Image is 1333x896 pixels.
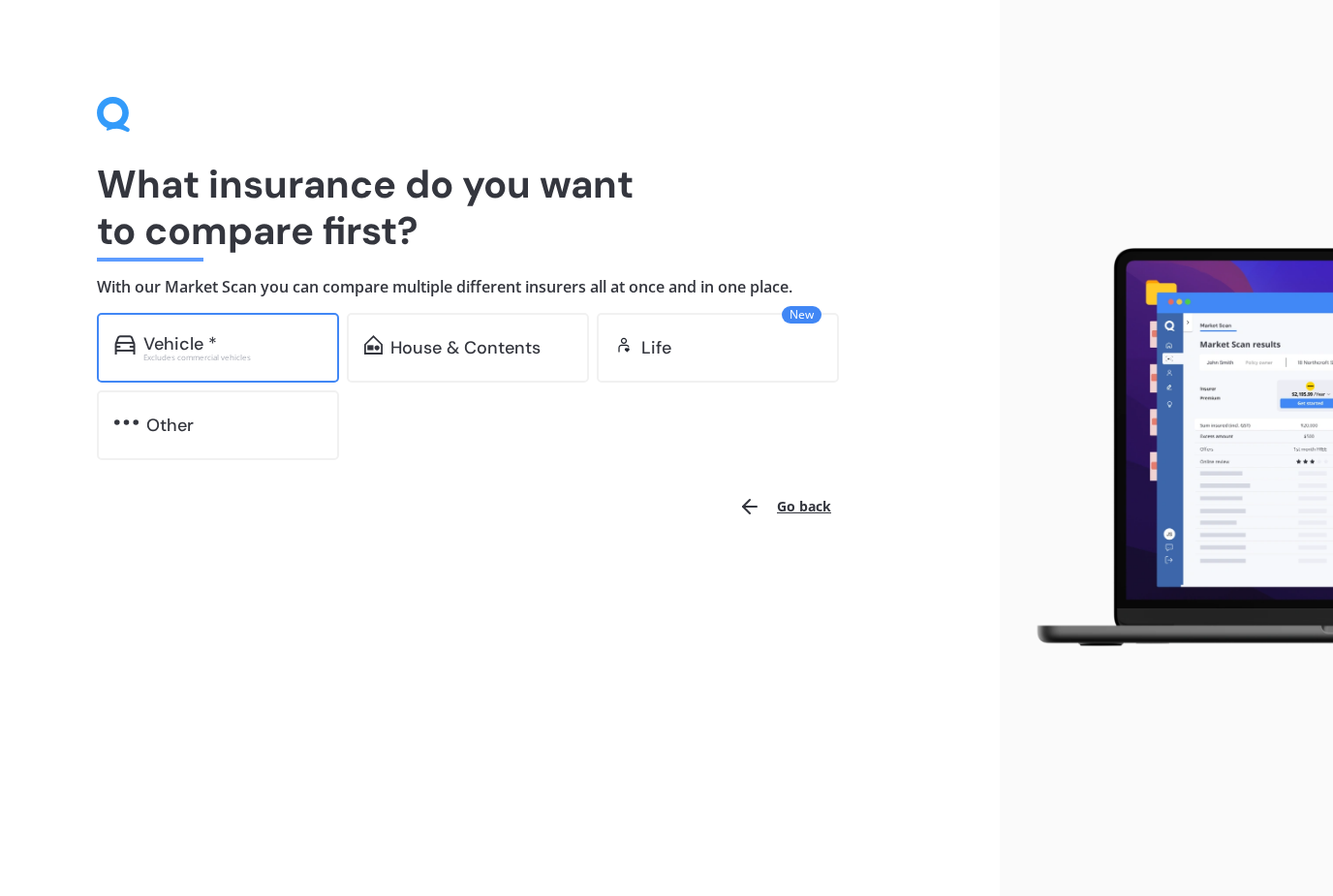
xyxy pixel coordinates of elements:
[727,483,843,530] button: Go back
[1015,239,1333,657] img: laptop.webp
[143,334,217,354] div: Vehicle *
[364,335,383,355] img: home-and-contents.b802091223b8502ef2dd.svg
[146,416,194,435] div: Other
[782,306,821,324] span: New
[641,338,671,357] div: Life
[614,335,634,355] img: life.f720d6a2d7cdcd3ad642.svg
[143,354,322,361] div: Excludes commercial vehicles
[97,277,903,297] h4: With our Market Scan you can compare multiple different insurers all at once and in one place.
[97,161,903,254] h1: What insurance do you want to compare first?
[114,413,139,432] img: other.81dba5aafe580aa69f38.svg
[390,338,541,357] div: House & Contents
[114,335,136,355] img: car.f15378c7a67c060ca3f3.svg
